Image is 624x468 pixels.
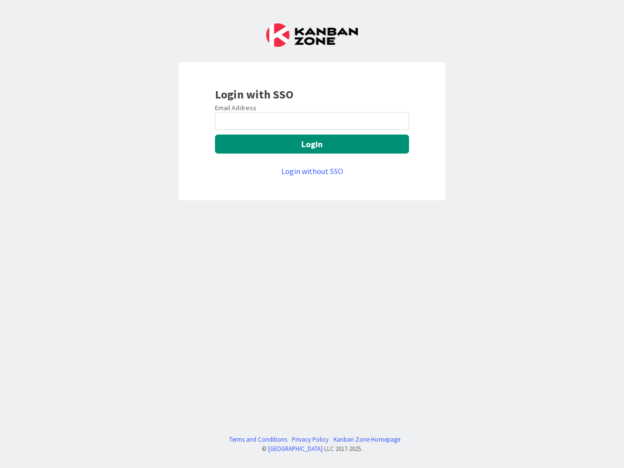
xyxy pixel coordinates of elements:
[281,166,343,176] a: Login without SSO
[224,444,400,453] div: © LLC 2017- 2025 .
[215,87,293,102] b: Login with SSO
[215,103,256,112] label: Email Address
[215,135,409,154] button: Login
[292,435,329,444] a: Privacy Policy
[266,23,358,47] img: Kanban Zone
[333,435,400,444] a: Kanban Zone Homepage
[229,435,287,444] a: Terms and Conditions
[268,445,323,452] a: [GEOGRAPHIC_DATA]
